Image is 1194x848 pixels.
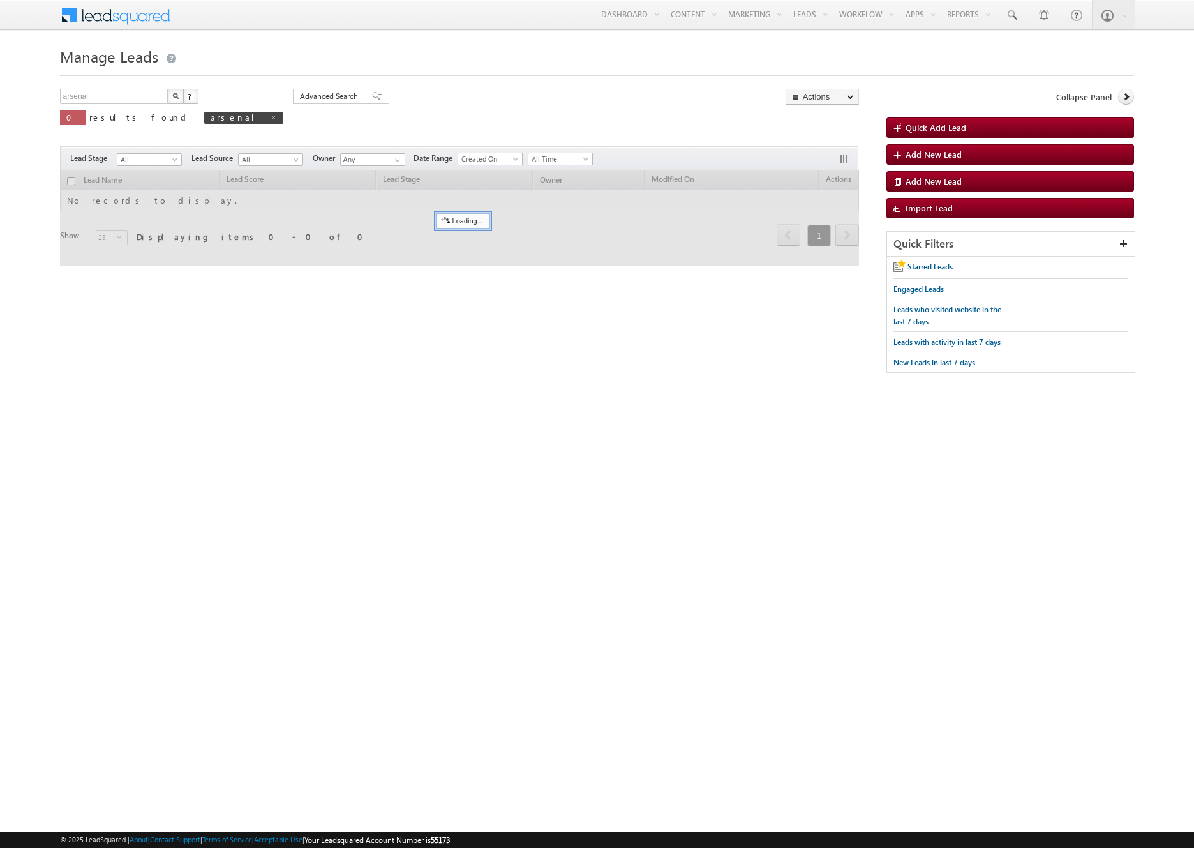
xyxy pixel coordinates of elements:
[906,149,962,160] span: Add New Lead
[300,91,362,102] span: Advanced Search
[893,337,1001,347] span: Leads with activity in last 7 days
[436,213,490,229] div: Loading...
[887,232,1135,257] div: Quick Filters
[906,122,966,133] span: Quick Add Lead
[414,153,458,164] span: Date Range
[60,46,158,66] span: Manage Leads
[786,89,859,105] button: Actions
[239,154,299,165] span: All
[188,91,193,102] span: ?
[893,284,944,294] span: Engaged Leads
[906,202,953,213] span: Import Lead
[183,89,198,104] button: ?
[528,153,589,165] span: All Time
[238,153,303,166] a: All
[1056,91,1112,103] span: Collapse Panel
[304,835,450,845] span: Your Leadsquared Account Number is
[313,153,340,164] span: Owner
[528,153,593,165] a: All Time
[458,153,519,165] span: Created On
[254,835,302,844] a: Acceptable Use
[66,112,80,123] span: 0
[70,153,117,164] span: Lead Stage
[117,153,182,166] a: All
[211,112,264,123] span: arsenal
[893,358,975,367] span: New Leads in last 7 days
[340,153,405,166] input: Type to Search
[431,835,450,845] span: 55173
[89,112,191,123] span: results found
[906,176,962,186] span: Add New Lead
[388,154,404,167] a: Show All Items
[172,93,179,99] img: Search
[907,262,953,271] span: Starred Leads
[117,154,178,165] span: All
[458,153,523,165] a: Created On
[130,835,148,844] a: About
[60,834,450,846] span: © 2025 LeadSquared | | | | |
[150,835,200,844] a: Contact Support
[893,305,1001,326] span: Leads who visited website in the last 7 days
[202,835,252,844] a: Terms of Service
[191,153,238,164] span: Lead Source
